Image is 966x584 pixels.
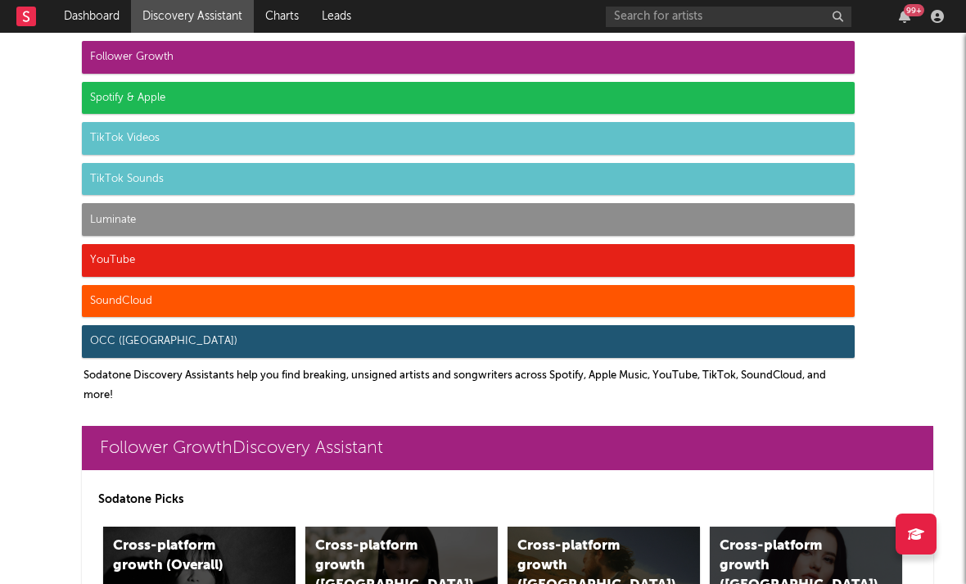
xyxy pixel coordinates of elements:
[82,163,855,196] div: TikTok Sounds
[82,203,855,236] div: Luminate
[82,82,855,115] div: Spotify & Apple
[82,285,855,318] div: SoundCloud
[606,7,851,27] input: Search for artists
[82,122,855,155] div: TikTok Videos
[98,490,917,509] p: Sodatone Picks
[113,536,251,576] div: Cross-platform growth (Overall)
[899,10,910,23] button: 99+
[82,41,855,74] div: Follower Growth
[82,244,855,277] div: YouTube
[84,366,855,405] p: Sodatone Discovery Assistants help you find breaking, unsigned artists and songwriters across Spo...
[904,4,924,16] div: 99 +
[82,426,933,470] a: Follower GrowthDiscovery Assistant
[82,325,855,358] div: OCC ([GEOGRAPHIC_DATA])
